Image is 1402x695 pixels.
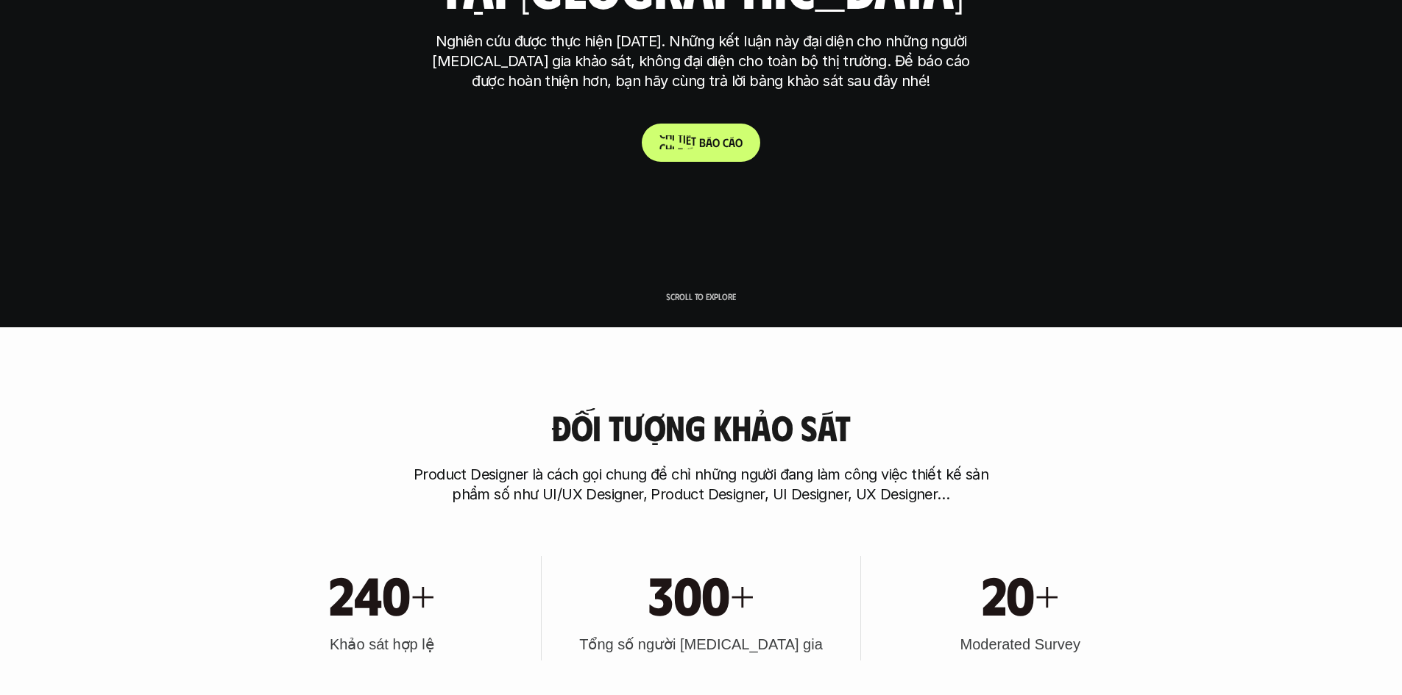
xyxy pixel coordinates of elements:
[648,562,754,625] h1: 300+
[960,634,1080,655] h3: Moderated Survey
[678,131,683,145] span: t
[699,135,706,149] span: b
[330,634,434,655] h3: Khảo sát hợp lệ
[407,465,996,505] p: Product Designer là cách gọi chung để chỉ những người đang làm công việc thiết kế sản phẩm số như...
[666,291,736,302] p: Scroll to explore
[712,135,720,149] span: o
[579,634,823,655] h3: Tổng số người [MEDICAL_DATA] gia
[551,408,850,447] h3: Đối tượng khảo sát
[691,134,696,148] span: t
[683,132,686,146] span: i
[642,124,760,162] a: Chitiếtbáocáo
[735,135,743,149] span: o
[982,562,1059,625] h1: 20+
[723,135,729,149] span: c
[329,562,434,625] h1: 240+
[672,129,675,143] span: i
[425,32,977,91] p: Nghiên cứu được thực hiện [DATE]. Những kết luận này đại diện cho những người [MEDICAL_DATA] gia ...
[729,135,735,149] span: á
[706,135,712,149] span: á
[686,133,691,147] span: ế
